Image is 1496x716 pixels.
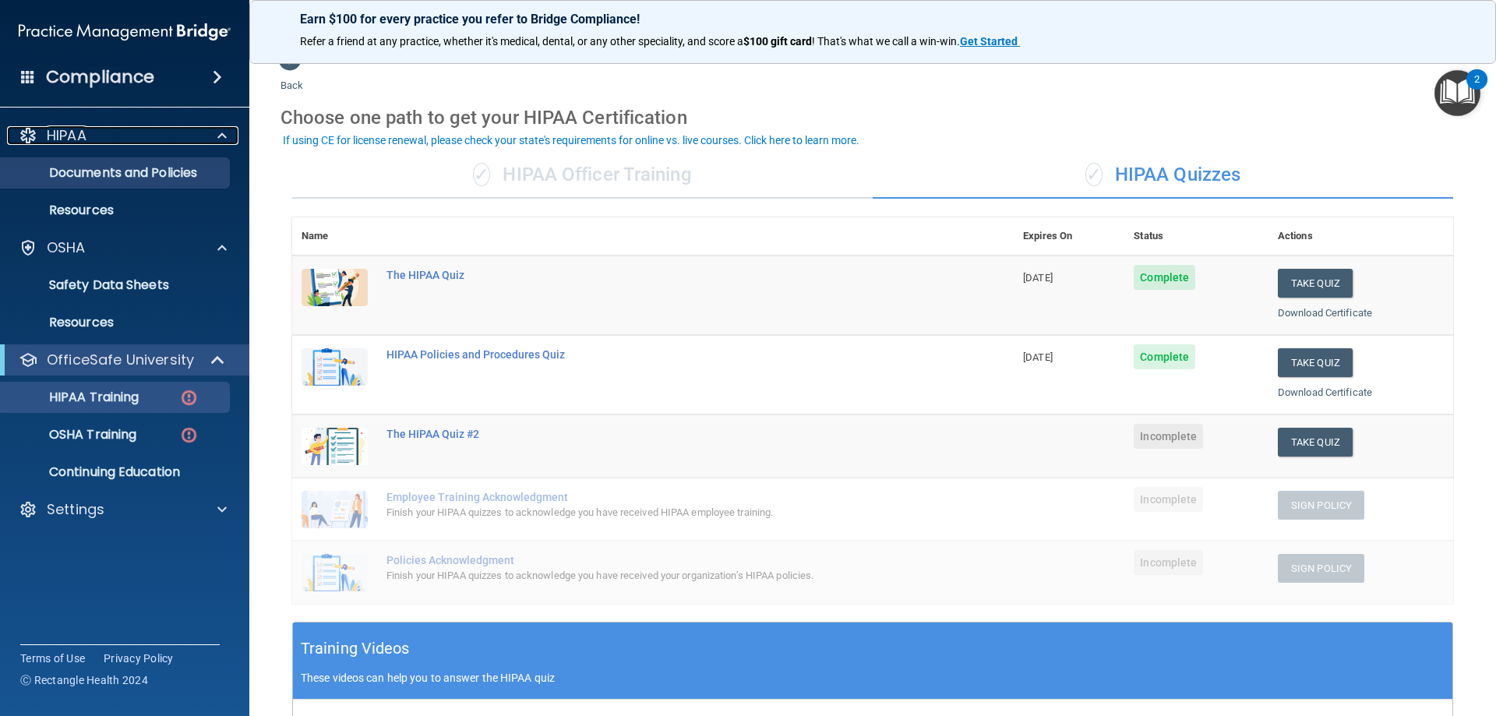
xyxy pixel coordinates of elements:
[1134,265,1195,290] span: Complete
[386,566,936,585] div: Finish your HIPAA quizzes to acknowledge you have received your organization’s HIPAA policies.
[20,672,148,688] span: Ⓒ Rectangle Health 2024
[873,152,1453,199] div: HIPAA Quizzes
[386,491,936,503] div: Employee Training Acknowledgment
[301,672,1445,684] p: These videos can help you to answer the HIPAA quiz
[300,35,743,48] span: Refer a friend at any practice, whether it's medical, dental, or any other speciality, and score a
[10,203,223,218] p: Resources
[1124,217,1268,256] th: Status
[10,315,223,330] p: Resources
[300,12,1445,26] p: Earn $100 for every practice you refer to Bridge Compliance!
[1134,487,1203,512] span: Incomplete
[301,635,410,662] h5: Training Videos
[386,269,936,281] div: The HIPAA Quiz
[292,152,873,199] div: HIPAA Officer Training
[1434,70,1480,116] button: Open Resource Center, 2 new notifications
[473,163,490,186] span: ✓
[280,61,303,91] a: Back
[1268,217,1453,256] th: Actions
[46,66,154,88] h4: Compliance
[1278,554,1364,583] button: Sign Policy
[47,238,86,257] p: OSHA
[280,95,1465,140] div: Choose one path to get your HIPAA Certification
[19,351,226,369] a: OfficeSafe University
[47,126,86,145] p: HIPAA
[812,35,960,48] span: ! That's what we call a win-win.
[10,427,136,443] p: OSHA Training
[179,425,199,445] img: danger-circle.6113f641.png
[47,500,104,519] p: Settings
[1278,491,1364,520] button: Sign Policy
[1085,163,1103,186] span: ✓
[1278,386,1372,398] a: Download Certificate
[386,503,936,522] div: Finish your HIPAA quizzes to acknowledge you have received HIPAA employee training.
[1278,348,1353,377] button: Take Quiz
[1278,307,1372,319] a: Download Certificate
[19,126,227,145] a: HIPAA
[1474,79,1480,100] div: 2
[1134,550,1203,575] span: Incomplete
[1023,272,1053,284] span: [DATE]
[104,651,174,666] a: Privacy Policy
[280,132,862,148] button: If using CE for license renewal, please check your state's requirements for online vs. live cours...
[1023,351,1053,363] span: [DATE]
[960,35,1020,48] a: Get Started
[960,35,1018,48] strong: Get Started
[10,390,139,405] p: HIPAA Training
[283,135,859,146] div: If using CE for license renewal, please check your state's requirements for online vs. live cours...
[19,16,231,48] img: PMB logo
[19,500,227,519] a: Settings
[743,35,812,48] strong: $100 gift card
[10,165,223,181] p: Documents and Policies
[292,217,377,256] th: Name
[179,388,199,407] img: danger-circle.6113f641.png
[10,464,223,480] p: Continuing Education
[386,554,936,566] div: Policies Acknowledgment
[1134,424,1203,449] span: Incomplete
[1134,344,1195,369] span: Complete
[1014,217,1124,256] th: Expires On
[386,428,936,440] div: The HIPAA Quiz #2
[1278,428,1353,457] button: Take Quiz
[20,651,85,666] a: Terms of Use
[47,351,194,369] p: OfficeSafe University
[1278,269,1353,298] button: Take Quiz
[386,348,936,361] div: HIPAA Policies and Procedures Quiz
[19,238,227,257] a: OSHA
[10,277,223,293] p: Safety Data Sheets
